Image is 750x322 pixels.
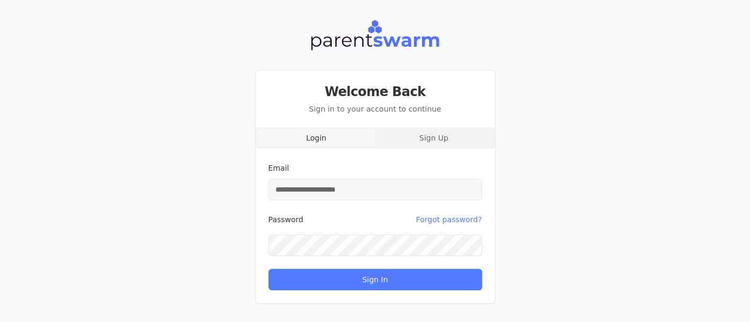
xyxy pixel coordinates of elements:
[258,129,375,147] button: Login
[268,83,482,100] h3: Welcome Back
[268,216,303,223] label: Password
[310,18,440,53] img: Parentswarm
[268,269,482,290] button: Sign In
[268,104,482,114] p: Sign in to your account to continue
[268,164,289,172] label: Email
[416,209,482,230] button: Forgot password?
[375,129,493,147] button: Sign Up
